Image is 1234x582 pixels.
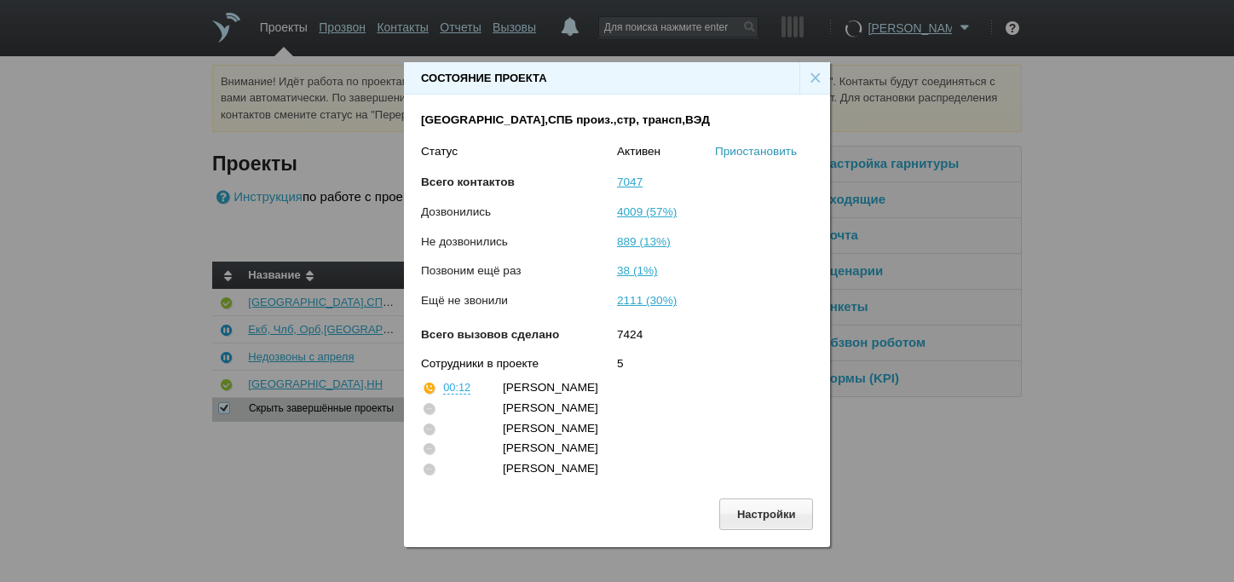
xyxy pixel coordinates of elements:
span: 2111 (30%) [617,294,677,307]
div: [PERSON_NAME] [503,379,797,396]
div: Активен [617,143,715,160]
span: Ещё не звонили [421,294,508,307]
div: [PERSON_NAME] [503,400,797,417]
div: [PERSON_NAME] [503,420,797,437]
span: 889 (13%) [617,235,671,248]
div: 7424 [617,326,813,355]
div: 5 [617,355,813,372]
span: Не дозвонились [421,235,508,248]
span: 38 (1%) [617,264,658,277]
div: [PERSON_NAME] [503,460,797,477]
span: Позвоним ещё раз [421,264,522,277]
div: [PERSON_NAME] [503,440,797,457]
a: Приостановить [715,145,797,158]
span: 7047 [617,176,643,188]
b: [GEOGRAPHIC_DATA],СПБ произ.,стр, трансп,ВЭД [421,113,710,126]
span: Дозвонились [421,205,491,218]
button: Настройки [719,498,813,530]
div: × [799,62,830,95]
button: 00:12 [443,382,470,395]
span: Всего вызовов сделано [421,328,559,341]
span: Сотрудники в проекте [421,357,539,370]
span: Всего контактов [421,176,515,188]
div: Состояние проекта [421,70,547,87]
span: 4009 (57%) [617,205,677,218]
div: Статус [421,143,617,160]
